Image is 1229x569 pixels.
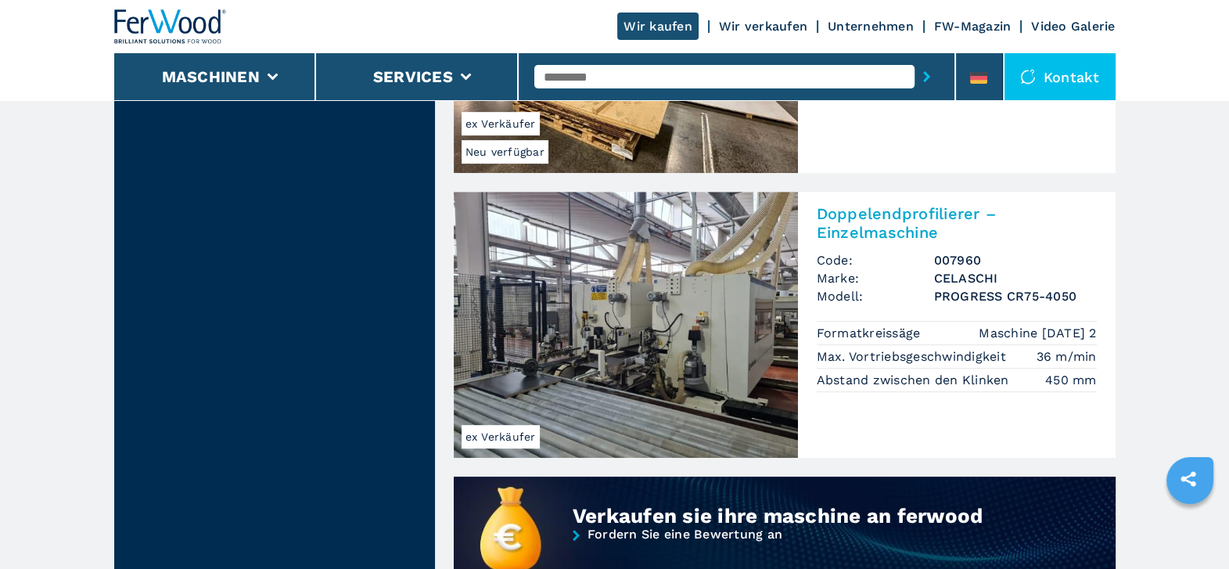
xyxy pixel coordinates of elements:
span: Neu verfügbar [462,140,548,164]
img: Ferwood [114,9,227,44]
a: Wir kaufen [617,13,699,40]
div: Kontakt [1004,53,1116,100]
iframe: Chat [1163,499,1217,557]
p: Abstand zwischen den Klinken [817,372,1013,389]
img: Doppelendprofilierer – Einzelmaschine CELASCHI PROGRESS CR75-4050 [454,192,798,458]
p: Formatkreissäge [817,325,925,342]
h2: Doppelendprofilierer – Einzelmaschine [817,204,1097,242]
a: Unternehmen [828,19,914,34]
p: Max. Vortriebsgeschwindigkeit [817,348,1011,366]
span: Modell: [817,287,934,305]
span: ex Verkäufer [462,425,540,448]
a: Doppelendprofilierer – Einzelmaschine CELASCHI PROGRESS CR75-4050ex VerkäuferDoppelendprofilierer... [454,192,1116,458]
a: sharethis [1169,459,1208,499]
a: FW-Magazin [934,19,1012,34]
button: Services [373,67,453,86]
a: Wir verkaufen [719,19,807,34]
span: ex Verkäufer [462,112,540,135]
em: Maschine [DATE] 2 [979,324,1096,342]
a: Video Galerie [1031,19,1115,34]
span: Code: [817,251,934,269]
button: submit-button [915,59,939,95]
span: Marke: [817,269,934,287]
h3: CELASCHI [934,269,1097,287]
div: Verkaufen sie ihre maschine an ferwood [573,503,1007,528]
h3: PROGRESS CR75-4050 [934,287,1097,305]
img: Kontakt [1020,69,1036,85]
em: 36 m/min [1037,348,1097,366]
em: 450 mm [1045,371,1097,389]
button: Maschinen [162,67,260,86]
h3: 007960 [934,251,1097,269]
